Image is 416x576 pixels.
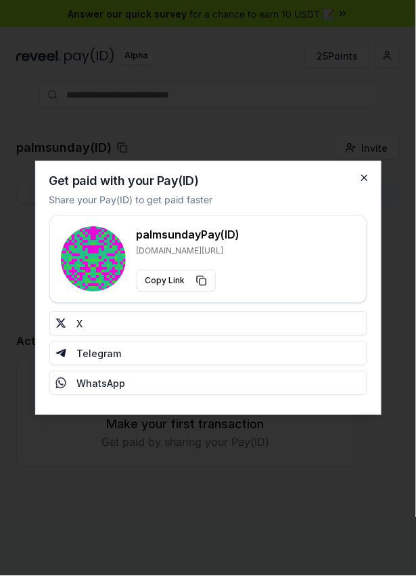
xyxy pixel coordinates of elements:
img: Whatsapp [55,378,66,389]
h2: Get paid with your Pay(ID) [49,176,199,188]
p: [DOMAIN_NAME][URL] [137,246,240,257]
p: Share your Pay(ID) to get paid faster [49,193,213,207]
button: Telegram [49,342,367,366]
h3: palmsunday Pay(ID) [137,227,240,243]
button: Copy Link [137,270,216,292]
img: Telegram [55,348,66,359]
img: X [55,318,66,329]
button: X [49,312,367,336]
button: WhatsApp [49,371,367,396]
